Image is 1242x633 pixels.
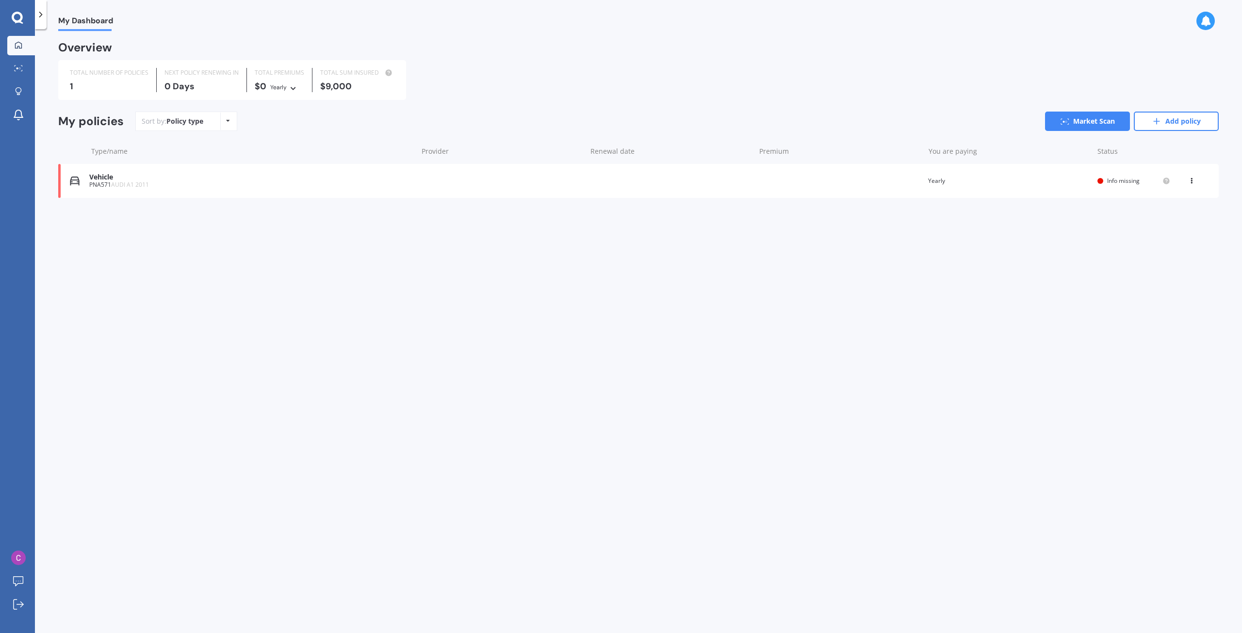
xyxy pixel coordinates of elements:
[70,176,80,186] img: Vehicle
[422,146,583,156] div: Provider
[1107,177,1140,185] span: Info missing
[58,43,112,52] div: Overview
[89,173,412,181] div: Vehicle
[70,81,148,91] div: 1
[166,116,203,126] div: Policy type
[255,81,304,92] div: $0
[91,146,414,156] div: Type/name
[70,68,148,78] div: TOTAL NUMBER OF POLICIES
[255,68,304,78] div: TOTAL PREMIUMS
[164,81,239,91] div: 0 Days
[1134,112,1219,131] a: Add policy
[11,551,26,565] img: ACg8ocJ32ttaQ5V9RwVQc4nQnvGKGia4jHd0-Ycrpou0vtaNA4yHRA=s96-c
[590,146,752,156] div: Renewal date
[89,181,412,188] div: PNA571
[928,176,1090,186] div: Yearly
[58,16,113,29] span: My Dashboard
[929,146,1090,156] div: You are paying
[164,68,239,78] div: NEXT POLICY RENEWING IN
[320,68,394,78] div: TOTAL SUM INSURED
[142,116,203,126] div: Sort by:
[759,146,920,156] div: Premium
[320,81,394,91] div: $9,000
[270,82,287,92] div: Yearly
[111,180,149,189] span: AUDI A1 2011
[1045,112,1130,131] a: Market Scan
[1097,146,1170,156] div: Status
[58,114,124,129] div: My policies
